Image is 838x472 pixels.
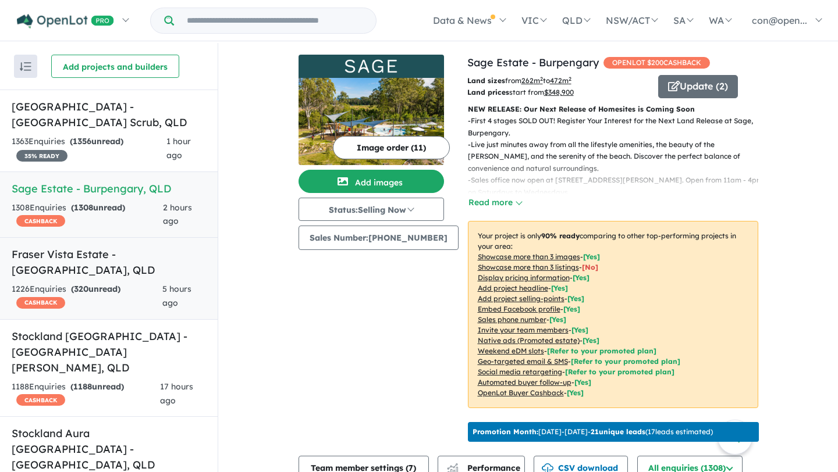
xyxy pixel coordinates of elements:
[583,252,600,261] span: [ Yes ]
[752,15,807,26] span: con@open...
[166,136,191,160] span: 1 hour ago
[12,181,206,196] h5: Sage Estate - Burpengary , QLD
[544,88,574,96] u: $ 348,900
[549,315,566,324] span: [ Yes ]
[571,326,588,334] span: [ Yes ]
[478,336,580,345] u: Native ads (Promoted estate)
[478,263,579,271] u: Showcase more than 3 listings
[467,76,505,85] b: Land sizes
[176,8,374,33] input: Try estate name, suburb, builder or developer
[20,62,31,71] img: sort.svg
[582,263,598,271] span: [ No ]
[591,427,645,436] b: 21 unique leads
[478,315,546,324] u: Sales phone number
[574,378,591,387] span: [Yes]
[299,78,444,165] img: Sage Estate - Burpengary
[12,201,163,229] div: 1308 Enquir ies
[73,381,92,392] span: 1188
[468,221,758,408] p: Your project is only comparing to other top-performing projects in your area: - - - - - - - - - -...
[16,215,65,227] span: CASHBACK
[468,196,523,209] button: Read more
[478,346,544,355] u: Weekend eDM slots
[541,231,580,240] b: 90 % ready
[521,76,543,85] u: 262 m
[658,75,738,98] button: Update (2)
[550,76,571,85] u: 472 m
[478,367,562,376] u: Social media retargeting
[567,388,584,397] span: [Yes]
[573,273,590,282] span: [ Yes ]
[299,170,444,193] button: Add images
[73,136,91,146] span: 1356
[467,75,649,87] p: from
[478,294,564,303] u: Add project selling-points
[571,357,680,366] span: [Refer to your promoted plan]
[567,294,584,303] span: [ Yes ]
[70,136,123,146] strong: ( unread)
[583,336,599,345] span: [Yes]
[162,284,191,308] span: 5 hours ago
[478,273,570,282] u: Display pricing information
[74,284,88,294] span: 320
[473,427,713,437] p: [DATE] - [DATE] - ( 17 leads estimated)
[603,57,710,69] span: OPENLOT $ 200 CASHBACK
[71,202,125,213] strong: ( unread)
[569,76,571,82] sup: 2
[12,135,166,163] div: 1363 Enquir ies
[70,381,124,392] strong: ( unread)
[468,174,768,198] p: - Sales office now open at [STREET_ADDRESS][PERSON_NAME]. Open from 11am - 4pm on Saturdays to We...
[12,380,160,408] div: 1188 Enquir ies
[563,305,580,313] span: [ Yes ]
[467,56,599,69] a: Sage Estate - Burpengary
[467,87,649,98] p: start from
[547,346,656,355] span: [Refer to your promoted plan]
[74,202,93,213] span: 1308
[478,378,571,387] u: Automated buyer follow-up
[467,88,509,96] b: Land prices
[303,59,439,73] img: Sage Estate - Burpengary Logo
[71,284,120,294] strong: ( unread)
[333,136,450,159] button: Image order (11)
[565,367,674,376] span: [Refer to your promoted plan]
[12,328,206,376] h5: Stockland [GEOGRAPHIC_DATA] - [GEOGRAPHIC_DATA][PERSON_NAME] , QLD
[540,76,543,82] sup: 2
[12,283,162,310] div: 1226 Enquir ies
[12,99,206,130] h5: [GEOGRAPHIC_DATA] - [GEOGRAPHIC_DATA] Scrub , QLD
[478,284,548,292] u: Add project headline
[468,115,768,139] p: - First 4 stages SOLD OUT! Register Your Interest for the Next Land Release at Sage, Burpengary.
[299,226,459,250] button: Sales Number:[PHONE_NUMBER]
[543,76,571,85] span: to
[478,357,568,366] u: Geo-targeted email & SMS
[478,326,569,334] u: Invite your team members
[478,252,580,261] u: Showcase more than 3 images
[447,463,457,470] img: line-chart.svg
[473,427,538,436] b: Promotion Month:
[478,388,564,397] u: OpenLot Buyer Cashback
[478,305,560,313] u: Embed Facebook profile
[163,202,192,227] span: 2 hours ago
[16,150,68,162] span: 35 % READY
[12,246,206,278] h5: Fraser Vista Estate - [GEOGRAPHIC_DATA] , QLD
[16,297,65,309] span: CASHBACK
[160,381,193,406] span: 17 hours ago
[551,284,568,292] span: [ Yes ]
[51,55,179,78] button: Add projects and builders
[299,55,444,165] a: Sage Estate - Burpengary LogoSage Estate - Burpengary
[468,103,758,115] p: NEW RELEASE: Our Next Release of Homesites is Coming Soon
[299,198,444,221] button: Status:Selling Now
[17,14,114,28] img: Openlot PRO Logo White
[16,394,65,406] span: CASHBACK
[468,139,768,174] p: - Live just minutes away from all the lifestyle amenities, the beauty of the [PERSON_NAME], and t...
